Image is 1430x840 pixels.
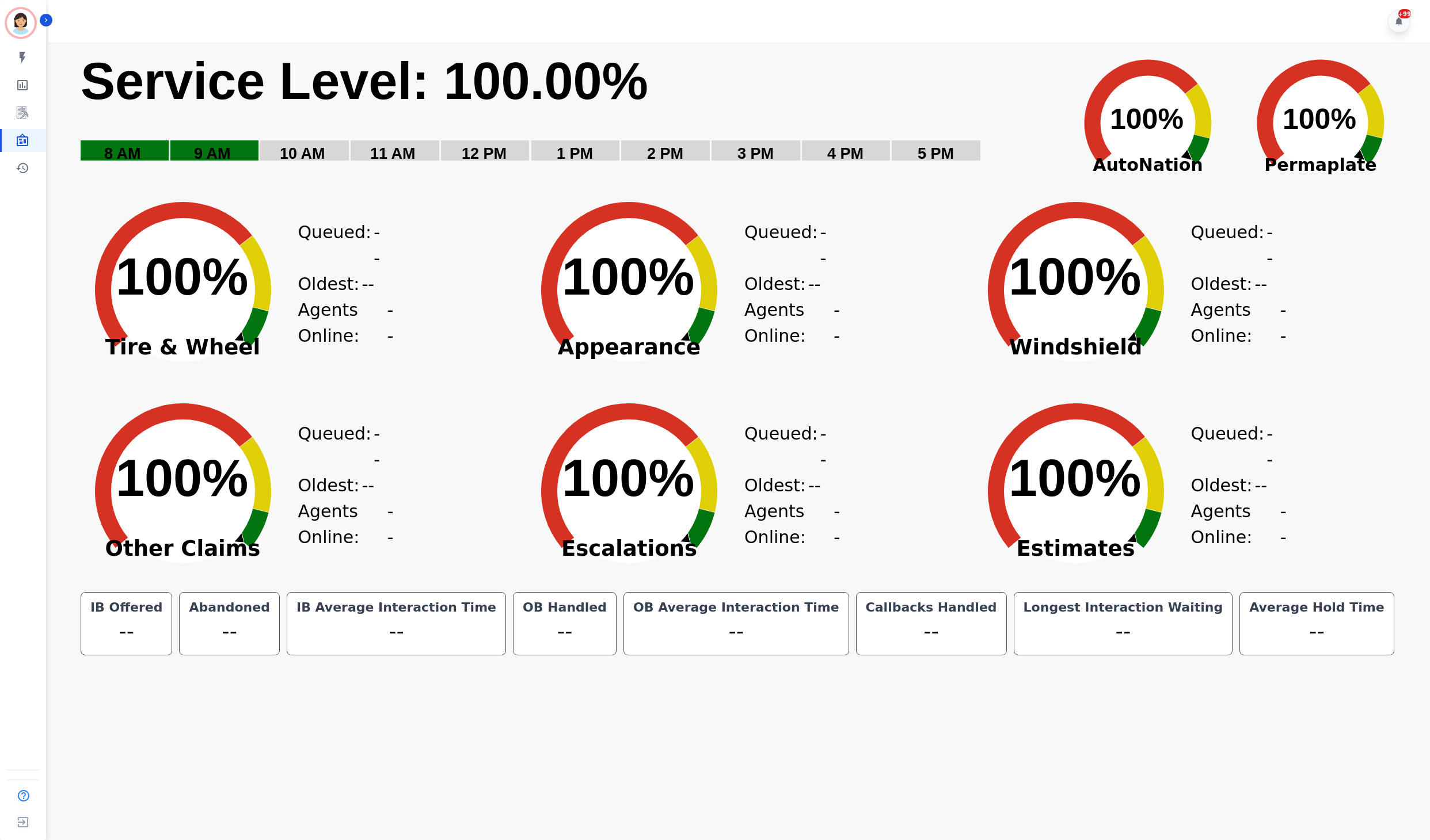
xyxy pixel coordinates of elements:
text: 9 AM [194,145,231,162]
span: -- [1280,498,1289,550]
span: Permaplate [1234,152,1407,178]
span: -- [1254,271,1267,297]
text: 8 AM [104,145,141,162]
text: 100% [1009,248,1141,306]
text: 100% [116,449,248,507]
span: -- [834,297,842,349]
text: 100% [1110,103,1184,135]
div: Oldest: [1191,472,1277,498]
div: -- [864,616,999,648]
span: -- [1254,472,1267,498]
div: Callbacks Handled [864,600,999,616]
div: Agents Online: [298,297,396,349]
span: -- [820,219,831,271]
text: 3 PM [737,145,774,162]
span: -- [1280,297,1289,349]
span: -- [374,421,384,472]
text: 10 AM [280,145,325,162]
div: Queued: [298,219,385,271]
text: 11 AM [370,145,416,162]
span: -- [362,271,374,297]
text: 2 PM [647,145,683,162]
div: -- [88,616,165,648]
text: 100% [116,248,248,306]
div: -- [520,616,609,648]
span: -- [834,498,842,550]
span: Tire & Wheel [68,342,298,353]
span: -- [374,219,384,271]
div: -- [631,616,842,648]
img: Bordered avatar [7,9,35,37]
div: IB Average Interaction Time [294,600,499,616]
div: Queued: [298,421,385,472]
text: 4 PM [827,145,864,162]
span: -- [808,271,821,297]
span: -- [387,498,396,550]
div: Oldest: [298,271,385,297]
div: Oldest: [744,472,831,498]
span: Windshield [961,342,1191,353]
svg: Service Level: 0% [79,50,1055,180]
text: 12 PM [462,145,507,162]
span: Other Claims [68,543,298,555]
text: Service Level: 100.00% [81,52,648,110]
text: 5 PM [918,145,954,162]
text: 100% [562,449,694,507]
div: Average Hold Time [1247,600,1386,616]
div: Queued: [744,219,831,271]
div: Abandoned [187,600,272,616]
div: Queued: [1191,219,1277,271]
div: Queued: [1191,421,1277,472]
div: Oldest: [1191,271,1277,297]
div: Agents Online: [1191,498,1289,550]
div: Agents Online: [744,297,842,349]
div: Oldest: [744,271,831,297]
div: Agents Online: [298,498,396,550]
span: Estimates [961,543,1191,555]
div: IB Offered [88,600,165,616]
span: -- [1267,421,1277,472]
div: -- [1021,616,1226,648]
span: Escalations [514,543,744,555]
div: Oldest: [298,472,385,498]
div: Agents Online: [744,498,842,550]
span: -- [1267,219,1277,271]
div: -- [187,616,272,648]
text: 100% [1283,103,1356,135]
span: AutoNation [1062,152,1234,178]
div: Agents Online: [1191,297,1289,349]
text: 100% [562,248,694,306]
div: +99 [1398,9,1411,18]
span: Appearance [514,342,744,353]
div: OB Average Interaction Time [631,600,842,616]
span: -- [808,472,821,498]
span: -- [820,421,831,472]
div: OB Handled [520,600,609,616]
text: 1 PM [557,145,593,162]
text: 100% [1009,449,1141,507]
span: -- [387,297,396,349]
div: -- [294,616,499,648]
div: -- [1247,616,1386,648]
span: -- [362,472,374,498]
div: Longest Interaction Waiting [1021,600,1226,616]
div: Queued: [744,421,831,472]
